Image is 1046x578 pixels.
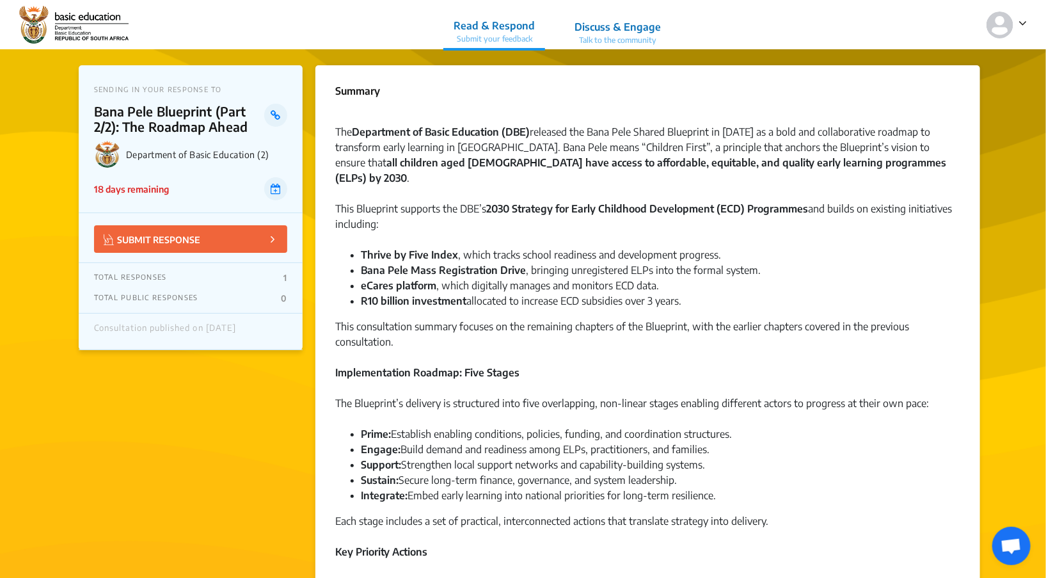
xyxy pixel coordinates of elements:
[336,83,381,99] p: Summary
[94,225,287,253] button: SUBMIT RESPONSE
[361,458,402,471] strong: Support:
[336,201,960,247] div: This Blueprint supports the DBE’s and builds on existing initiatives including:
[361,443,401,456] strong: Engage:
[575,19,661,35] p: Discuss & Engage
[336,513,960,544] div: Each stage includes a set of practical, interconnected actions that translate strategy into deliv...
[104,232,200,246] p: SUBMIT RESPONSE
[94,85,287,93] p: SENDING IN YOUR RESPONSE TO
[281,293,287,303] p: 0
[454,33,535,45] p: Submit your feedback
[353,125,530,138] strong: Department of Basic Education (DBE)
[361,264,527,277] strong: Bana Pele Mass Registration Drive
[361,488,960,503] li: Embed early learning into national priorities for long-term resilience.
[361,279,437,292] strong: eCares platform
[487,202,809,215] strong: 2030 Strategy for Early Childhood Development (ECD) Programmes
[283,273,287,283] p: 1
[361,262,960,278] li: , bringing unregistered ELPs into the formal system.
[361,247,960,262] li: , which tracks school readiness and development progress.
[336,396,960,426] div: The Blueprint’s delivery is structured into five overlapping, non-linear stages enabling differen...
[361,293,960,309] li: allocated to increase ECD subsidies over 3 years.
[361,426,960,442] li: Establish enabling conditions, policies, funding, and coordination structures.
[361,474,399,486] strong: Sustain:
[361,472,960,488] li: Secure long-term finance, governance, and system leadership.
[336,156,947,184] strong: all children aged [DEMOGRAPHIC_DATA] have access to affordable, equitable, and quality early lear...
[19,6,129,44] img: 2wffpoq67yek4o5dgscb6nza9j7d
[94,273,167,283] p: TOTAL RESPONSES
[361,278,960,293] li: , which digitally manages and monitors ECD data.
[361,294,410,307] strong: R10 billion
[575,35,661,46] p: Talk to the community
[361,428,392,440] strong: Prime:
[336,366,520,379] strong: Implementation Roadmap: Five Stages
[361,489,408,502] strong: Integrate:
[361,248,459,261] strong: Thrive by Five Index
[336,319,960,365] div: This consultation summary focuses on the remaining chapters of the Blueprint, with the earlier ch...
[361,442,960,457] li: Build demand and readiness among ELPs, practitioners, and families.
[336,124,960,201] div: The released the Bana Pele Shared Blueprint in [DATE] as a bold and collaborative roadmap to tran...
[126,149,287,160] p: Department of Basic Education (2)
[413,294,467,307] strong: investment
[94,182,169,196] p: 18 days remaining
[361,457,960,472] li: Strengthen local support networks and capability-building systems.
[94,104,265,134] p: Bana Pele Blueprint (Part 2/2): The Roadmap Ahead
[454,18,535,33] p: Read & Respond
[94,293,198,303] p: TOTAL PUBLIC RESPONSES
[94,141,121,168] img: Department of Basic Education (2) logo
[336,545,428,558] strong: Key Priority Actions
[992,527,1031,565] div: Open chat
[104,234,114,245] img: Vector.jpg
[987,12,1013,38] img: person-default.svg
[94,323,236,340] div: Consultation published on [DATE]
